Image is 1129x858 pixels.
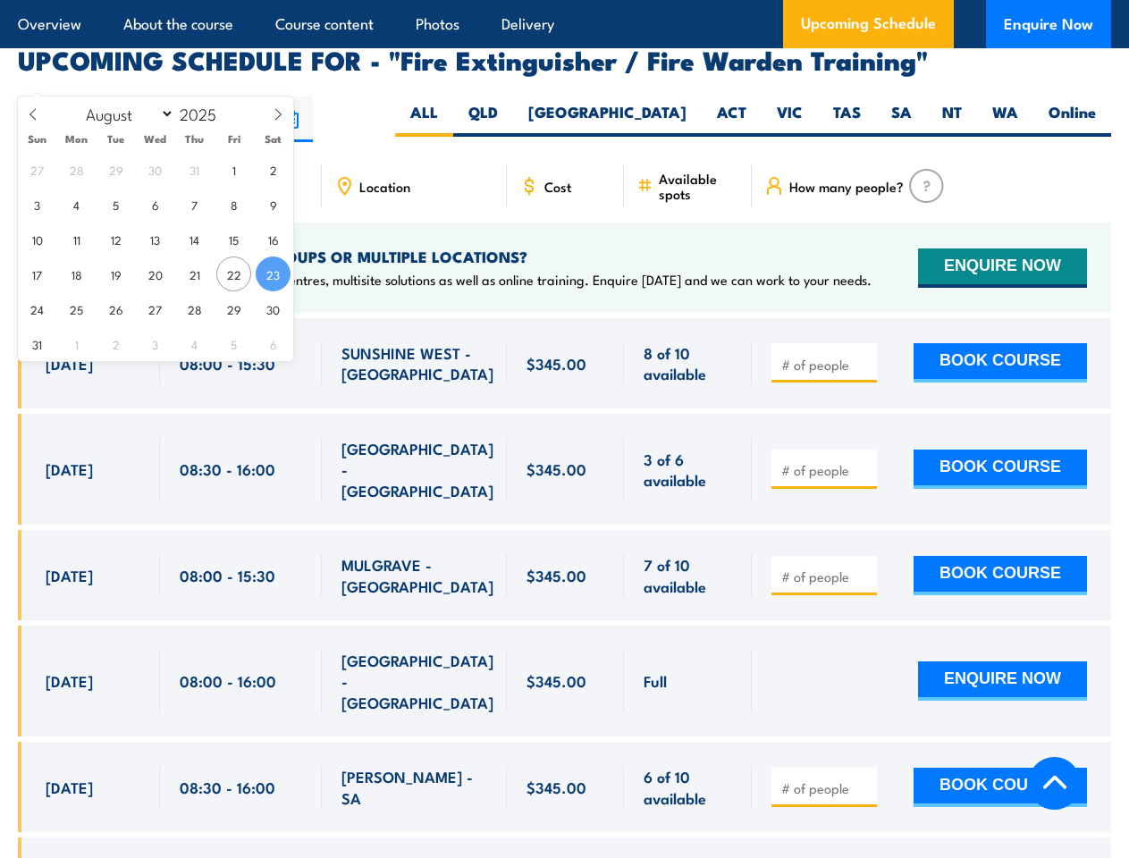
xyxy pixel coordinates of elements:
[876,102,927,137] label: SA
[46,565,93,585] span: [DATE]
[138,187,173,222] span: August 6, 2025
[781,779,871,797] input: # of people
[20,222,55,257] span: August 10, 2025
[20,291,55,326] span: August 24, 2025
[98,326,133,361] span: September 2, 2025
[395,102,453,137] label: ALL
[20,187,55,222] span: August 3, 2025
[914,768,1087,807] button: BOOK COURSE
[762,102,818,137] label: VIC
[46,458,93,479] span: [DATE]
[544,179,571,194] span: Cost
[644,766,731,808] span: 6 of 10 available
[20,326,55,361] span: August 31, 2025
[98,257,133,291] span: August 19, 2025
[341,650,493,712] span: [GEOGRAPHIC_DATA] - [GEOGRAPHIC_DATA]
[46,353,93,374] span: [DATE]
[644,449,731,491] span: 3 of 6 available
[216,222,251,257] span: August 15, 2025
[256,222,291,257] span: August 16, 2025
[527,777,586,797] span: $345.00
[180,353,275,374] span: 08:00 - 15:30
[927,102,977,137] label: NT
[138,152,173,187] span: July 30, 2025
[527,670,586,691] span: $345.00
[138,222,173,257] span: August 13, 2025
[918,248,1087,288] button: ENQUIRE NOW
[216,257,251,291] span: August 22, 2025
[46,271,872,289] p: We offer onsite training, training at our centres, multisite solutions as well as online training...
[1033,102,1111,137] label: Online
[256,326,291,361] span: September 6, 2025
[180,458,275,479] span: 08:30 - 16:00
[702,102,762,137] label: ACT
[341,438,493,500] span: [GEOGRAPHIC_DATA] - [GEOGRAPHIC_DATA]
[644,342,731,384] span: 8 of 10 available
[20,152,55,187] span: July 27, 2025
[215,133,254,145] span: Fri
[98,187,133,222] span: August 5, 2025
[174,103,233,124] input: Year
[216,152,251,187] span: August 1, 2025
[138,291,173,326] span: August 27, 2025
[527,353,586,374] span: $345.00
[781,461,871,479] input: # of people
[46,247,872,266] h4: NEED TRAINING FOR LARGER GROUPS OR MULTIPLE LOCATIONS?
[97,133,136,145] span: Tue
[256,152,291,187] span: August 2, 2025
[216,326,251,361] span: September 5, 2025
[46,777,93,797] span: [DATE]
[341,342,493,384] span: SUNSHINE WEST - [GEOGRAPHIC_DATA]
[256,291,291,326] span: August 30, 2025
[527,565,586,585] span: $345.00
[659,171,739,201] span: Available spots
[136,133,175,145] span: Wed
[359,179,410,194] span: Location
[914,556,1087,595] button: BOOK COURSE
[254,133,293,145] span: Sat
[977,102,1033,137] label: WA
[98,291,133,326] span: August 26, 2025
[177,291,212,326] span: August 28, 2025
[98,222,133,257] span: August 12, 2025
[59,257,94,291] span: August 18, 2025
[644,554,731,596] span: 7 of 10 available
[781,568,871,585] input: # of people
[46,670,93,691] span: [DATE]
[59,291,94,326] span: August 25, 2025
[138,326,173,361] span: September 3, 2025
[177,222,212,257] span: August 14, 2025
[57,133,97,145] span: Mon
[18,47,1111,71] h2: UPCOMING SCHEDULE FOR - "Fire Extinguisher / Fire Warden Training"
[18,133,57,145] span: Sun
[256,257,291,291] span: August 23, 2025
[78,102,175,125] select: Month
[341,766,486,808] span: [PERSON_NAME] - SA
[914,450,1087,489] button: BOOK COURSE
[177,257,212,291] span: August 21, 2025
[177,152,212,187] span: July 31, 2025
[59,326,94,361] span: September 1, 2025
[789,179,904,194] span: How many people?
[59,222,94,257] span: August 11, 2025
[216,187,251,222] span: August 8, 2025
[177,187,212,222] span: August 7, 2025
[180,565,275,585] span: 08:00 - 15:30
[256,187,291,222] span: August 9, 2025
[177,326,212,361] span: September 4, 2025
[98,152,133,187] span: July 29, 2025
[20,257,55,291] span: August 17, 2025
[59,152,94,187] span: July 28, 2025
[138,257,173,291] span: August 20, 2025
[59,187,94,222] span: August 4, 2025
[918,661,1087,701] button: ENQUIRE NOW
[180,670,276,691] span: 08:00 - 16:00
[341,554,493,596] span: MULGRAVE - [GEOGRAPHIC_DATA]
[527,458,586,479] span: $345.00
[453,102,513,137] label: QLD
[175,133,215,145] span: Thu
[644,670,667,691] span: Full
[914,343,1087,383] button: BOOK COURSE
[180,777,275,797] span: 08:30 - 16:00
[818,102,876,137] label: TAS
